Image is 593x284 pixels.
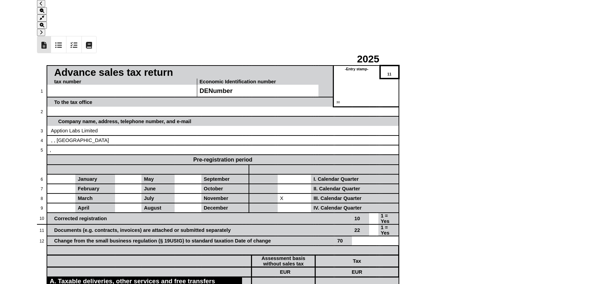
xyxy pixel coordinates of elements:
span: October [204,186,223,191]
span: To the tax office [54,99,92,105]
span: 2 [41,109,43,114]
span: March [78,196,92,201]
span: January [78,176,97,182]
span: Advance sales tax return [54,67,173,78]
span: 1 = Yes [381,225,389,236]
span: June [144,186,155,191]
span: 3 [41,129,43,133]
span: IV. Calendar Quarter [314,205,362,211]
span: 30 [336,100,340,104]
span: May [144,176,154,182]
button: Make the return view larger [37,22,47,29]
span: X [280,196,283,201]
span: 11 [39,228,44,233]
span: I. Calendar Quarter [314,176,359,182]
span: 6 [41,177,43,182]
span: July [144,196,154,201]
span: 10 [39,216,44,221]
span: Economic Identification number [200,79,276,84]
span: 12 [39,239,44,244]
button: Make the return view smaller [37,7,47,14]
span: EUR [352,269,362,275]
span: February [78,186,99,191]
span: 1 = Yes [381,213,389,224]
span: Assessment basis without sales tax [262,256,305,267]
span: EUR [280,269,290,275]
span: September [204,176,230,182]
span: 5 [41,148,43,153]
span: 2025 [357,53,379,64]
span: 4 [41,138,43,143]
span: , [50,147,51,153]
span: Company name, address, telephone number, and e-mail [58,119,191,124]
button: Next period [37,29,45,36]
span: 1 [41,89,43,94]
span: Corrected registration [54,216,107,221]
span: 22 [354,227,360,233]
span: 70 [337,238,343,244]
span: Apption Labs Limited [51,128,98,133]
span: Pre-registration period [193,157,252,163]
span: 10 [354,216,360,221]
span: III. Calendar Quarter [314,196,362,201]
span: 8 [41,196,43,201]
span: November [204,196,228,201]
span: tax number [54,79,81,84]
span: April [78,205,89,211]
span: 11 [387,72,391,76]
span: 9 [41,206,43,211]
span: 7 [41,187,43,191]
mat-button-toggle: Ledger [81,36,96,53]
span: Documents (e.g. contracts, invoices) are attached or submitted separately [54,227,231,233]
span: Tax [353,258,361,264]
span: DE Number [200,87,232,94]
mat-button-toggle: Reconcilliation view by tax code [66,36,81,53]
span: II. Calendar Quarter [314,186,360,191]
span: , , [GEOGRAPHIC_DATA] [50,138,109,143]
mat-button-toggle: Return view [37,36,51,53]
span: Change from the small business regulation (§ 19 ) to standard taxation Date of change [54,238,271,244]
span: -Entry stamp- [345,67,368,71]
span: UStG [170,238,182,244]
span: August [144,205,161,211]
mat-button-toggle: Reconcilliation view by document [51,36,66,53]
button: Reset the return view [37,14,47,22]
span: December [204,205,228,211]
